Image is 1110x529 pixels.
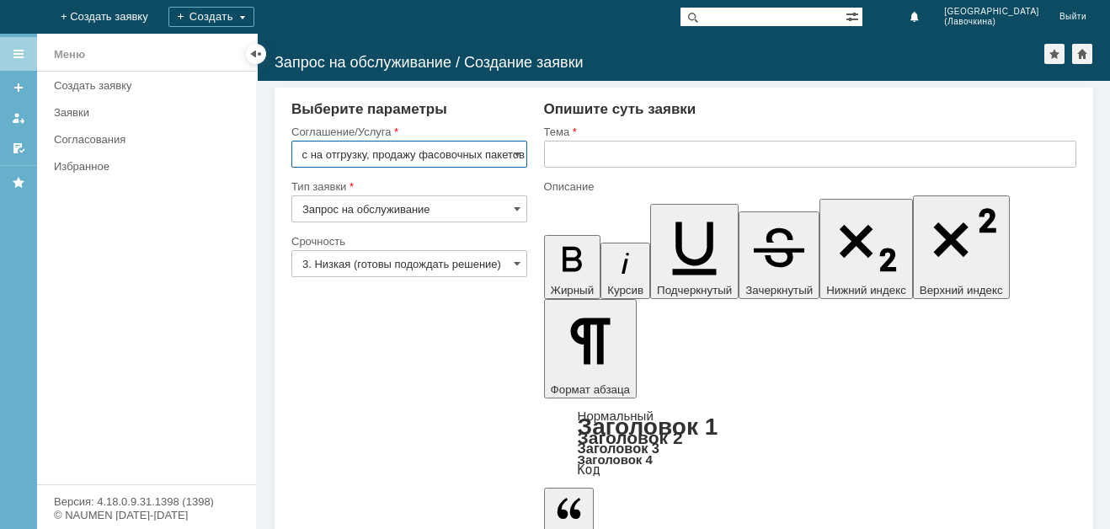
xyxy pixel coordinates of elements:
button: Формат абзаца [544,299,637,398]
span: [GEOGRAPHIC_DATA] [944,7,1039,17]
a: Согласования [47,126,253,152]
div: Описание [544,181,1073,192]
span: Формат абзаца [551,383,630,396]
button: Жирный [544,235,601,299]
span: Нижний индекс [826,284,906,297]
div: Добавить в избранное [1044,44,1065,64]
a: Заголовок 1 [578,414,718,440]
div: Согласования [54,133,246,146]
div: Тип заявки [291,181,524,192]
a: Заголовок 4 [578,452,653,467]
button: Нижний индекс [819,199,913,299]
a: Код [578,462,600,478]
div: Соглашение/Услуга [291,126,524,137]
div: Создать заявку [54,79,246,92]
div: Срочность [291,236,524,247]
a: Заголовок 2 [578,428,683,447]
div: Тема [544,126,1073,137]
span: Жирный [551,284,595,297]
span: Выберите параметры [291,101,447,117]
a: Заголовок 3 [578,441,659,456]
button: Верхний индекс [913,195,1010,299]
div: Запрос на обслуживание / Создание заявки [275,54,1044,71]
button: Подчеркнутый [650,204,739,299]
a: Создать заявку [5,74,32,101]
div: Создать [168,7,254,27]
span: Подчеркнутый [657,284,732,297]
div: Версия: 4.18.0.9.31.1398 (1398) [54,496,239,507]
div: Меню [54,45,85,65]
span: Расширенный поиск [846,8,862,24]
button: Курсив [600,243,650,299]
span: (Лавочкина) [944,17,1039,27]
div: Формат абзаца [544,410,1076,476]
div: Сделать домашней страницей [1072,44,1092,64]
a: Мои согласования [5,135,32,162]
div: Заявки [54,106,246,119]
a: Создать заявку [47,72,253,99]
a: Мои заявки [5,104,32,131]
div: Избранное [54,160,227,173]
span: Опишите суть заявки [544,101,696,117]
span: Курсив [607,284,643,297]
button: Зачеркнутый [739,211,819,299]
span: Зачеркнутый [745,284,813,297]
div: Скрыть меню [246,44,266,64]
a: Заявки [47,99,253,126]
a: Нормальный [578,409,654,423]
div: © NAUMEN [DATE]-[DATE] [54,510,239,521]
span: Верхний индекс [920,284,1003,297]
